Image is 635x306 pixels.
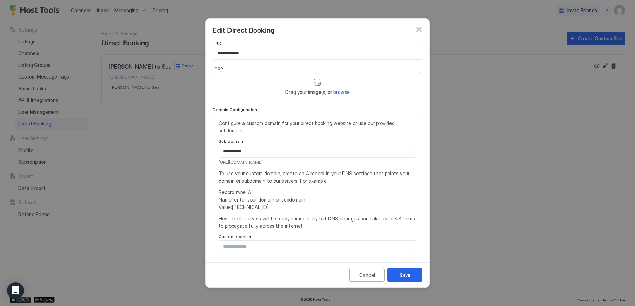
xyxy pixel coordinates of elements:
[387,268,422,282] button: Save
[213,107,257,112] span: Domain Configuration
[213,47,422,59] input: Input Field
[219,234,251,239] span: Custom domain
[7,282,24,299] div: Open Intercom Messenger
[213,65,223,70] span: Logo
[213,40,222,46] span: Title
[219,170,416,184] span: To use your custom domain, create an A record in your DNS settings that points your domain or sub...
[219,120,416,134] span: Configure a custom domain for your direct booking website or use our provided subdomain.
[285,89,350,95] span: Drag your image(s) or
[219,215,416,230] span: Host Tool's servers will be ready immediately but DNS changes can take up to 48 hours to propagat...
[359,271,375,279] div: Cancel
[349,268,385,282] button: Cancel
[219,189,416,211] span: Record type: A Name: enter your domain or subdomain Value: [TECHNICAL_ID]
[219,145,416,157] input: Input Field
[333,89,350,95] span: browse
[219,241,416,253] input: Input Field
[213,24,274,35] span: Edit Direct Booking
[219,138,243,144] span: Sub domain
[219,159,416,165] span: [URL][DOMAIN_NAME]
[399,271,410,279] div: Save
